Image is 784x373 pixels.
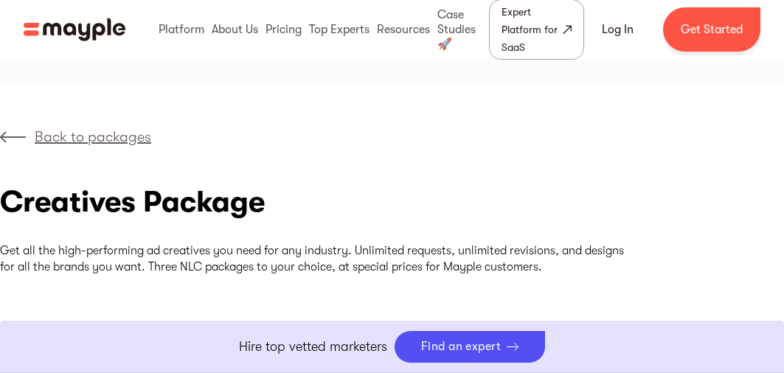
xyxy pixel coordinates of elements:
[502,3,560,56] div: Expert Platform for SaaS
[663,7,760,52] a: Get Started
[24,15,125,43] a: home
[208,6,262,53] div: About Us
[584,12,651,47] a: Log In
[373,6,434,53] div: Resources
[262,6,305,53] div: Pricing
[421,340,502,354] div: Find an expert
[518,202,784,373] iframe: Chat Widget
[24,15,125,43] img: Mayple logo
[305,6,373,53] div: Top Experts
[239,337,387,357] p: Hire top vetted marketers
[155,6,208,53] div: Platform
[35,126,151,148] p: Back to packages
